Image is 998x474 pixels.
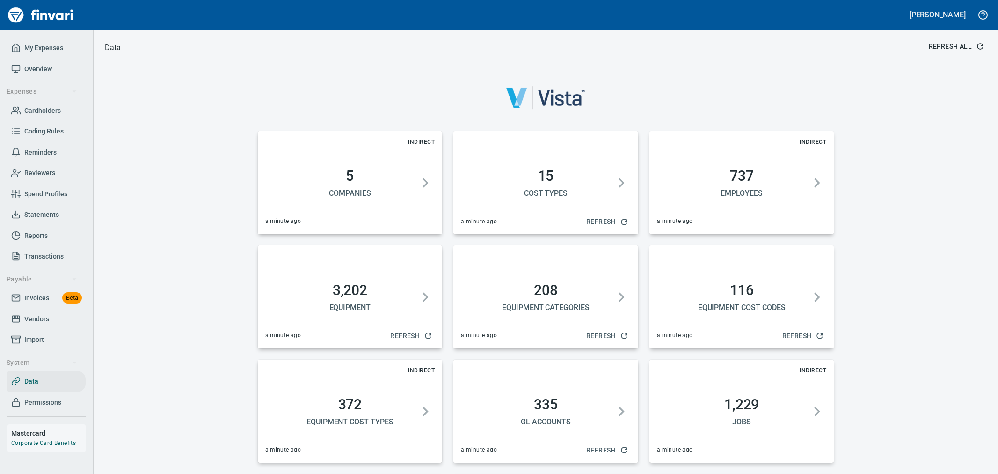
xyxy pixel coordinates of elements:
button: 737Employees [657,156,827,209]
span: Permissions [24,397,61,408]
a: Overview [7,59,86,80]
span: a minute ago [657,217,693,226]
p: Data [105,42,121,53]
button: 15Cost Types [461,156,631,209]
span: Payable [7,274,77,285]
button: Refresh All [925,38,987,55]
span: Spend Profiles [24,188,67,200]
button: Refresh [583,442,631,459]
h2: 1,229 [661,396,823,413]
button: Refresh [386,327,435,345]
span: Reminders [24,147,57,158]
a: Coding Rules [7,121,86,142]
span: Invoices [24,292,49,304]
button: 3,202Equipment [265,271,435,324]
h5: Companies [269,188,431,198]
span: Indirect [796,366,830,375]
span: Overview [24,63,52,75]
h6: Mastercard [11,428,86,438]
h5: Equipment Cost Types [269,417,431,427]
span: Refresh All [929,41,983,52]
button: Refresh [583,213,631,230]
h5: Jobs [661,417,823,427]
img: Finvari [6,4,76,26]
span: a minute ago [461,445,497,455]
span: My Expenses [24,42,63,54]
span: Reviewers [24,167,55,179]
span: Indirect [796,137,830,147]
button: [PERSON_NAME] [907,7,968,22]
h5: Equipment [269,303,431,312]
button: System [3,354,81,371]
span: Statements [24,209,59,221]
span: Import [24,334,44,346]
button: 208Equipment Categories [461,271,631,324]
h2: 737 [661,168,823,185]
button: 372Equipment Cost Types [265,385,435,438]
h2: 372 [269,396,431,413]
span: Indirect [404,137,438,147]
span: Expenses [7,86,77,97]
span: a minute ago [265,217,301,226]
h5: Cost Types [465,188,627,198]
a: Spend Profiles [7,184,86,205]
h2: 3,202 [269,282,431,299]
h5: Employees [661,188,823,198]
h5: Equipment Cost Codes [661,303,823,312]
button: Refresh [583,327,631,345]
span: a minute ago [461,217,497,227]
h5: GL Accounts [465,417,627,427]
a: Corporate Card Benefits [11,440,76,446]
span: Cardholders [24,105,61,117]
span: a minute ago [265,331,301,341]
a: Statements [7,204,86,225]
a: Reports [7,225,86,246]
a: Permissions [7,392,86,413]
button: 116Equipment Cost Codes [657,271,827,324]
button: Refresh [779,327,827,345]
span: System [7,357,77,369]
span: Indirect [404,366,438,375]
span: Refresh [390,330,431,342]
span: Refresh [586,330,627,342]
a: InvoicesBeta [7,288,86,309]
span: Beta [62,293,82,304]
a: Vendors [7,309,86,330]
a: Data [7,371,86,392]
span: Refresh [586,444,627,456]
button: 335GL Accounts [461,385,631,438]
span: Reports [24,230,48,242]
h2: 15 [465,168,627,185]
h5: [PERSON_NAME] [910,10,966,20]
span: Refresh [782,330,823,342]
a: Transactions [7,246,86,267]
a: Cardholders [7,100,86,121]
span: a minute ago [657,445,693,455]
span: Coding Rules [24,126,64,137]
h2: 5 [269,168,431,185]
h5: Equipment Categories [465,303,627,312]
a: Import [7,329,86,350]
a: Reminders [7,142,86,163]
span: a minute ago [265,445,301,455]
span: Refresh [586,216,627,228]
button: Expenses [3,83,81,100]
nav: breadcrumb [105,42,121,53]
button: 1,229Jobs [657,385,827,438]
h2: 116 [661,282,823,299]
span: a minute ago [461,331,497,341]
h2: 208 [465,282,627,299]
span: Data [24,376,38,387]
a: Reviewers [7,163,86,184]
h2: 335 [465,396,627,413]
span: a minute ago [657,331,693,341]
span: Vendors [24,313,49,325]
span: Transactions [24,251,64,262]
a: My Expenses [7,37,86,59]
button: 5Companies [265,156,435,209]
button: Payable [3,271,81,288]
